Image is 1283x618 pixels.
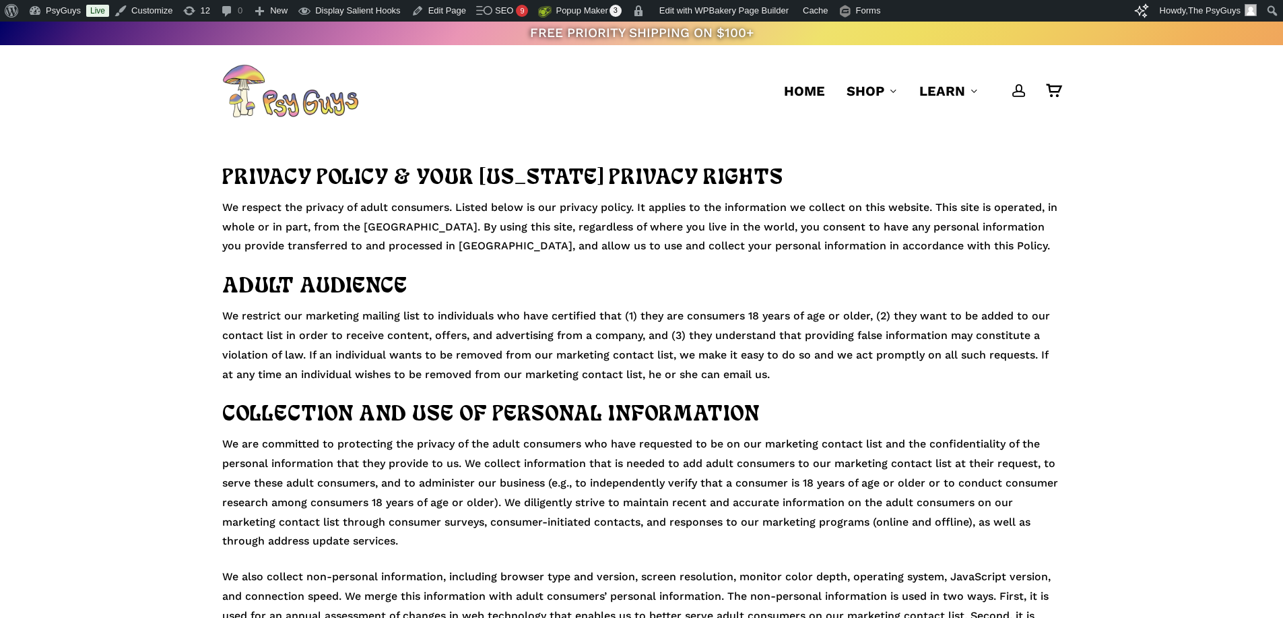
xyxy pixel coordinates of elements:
[222,164,1061,193] h2: PRIVACY POLICY & YOUR [US_STATE] PRIVACY RIGHTS
[919,82,979,100] a: Learn
[784,82,825,100] a: Home
[222,435,1061,567] p: We are committed to protecting the privacy of the adult consumers who have requested to be on our...
[773,45,1061,137] nav: Main Menu
[610,5,622,17] span: 3
[784,83,825,99] span: Home
[516,5,528,17] div: 9
[222,64,358,118] img: PsyGuys
[847,82,898,100] a: Shop
[1046,84,1061,98] a: Cart
[1245,4,1257,16] img: Avatar photo
[1188,5,1241,16] span: The PsyGuys
[86,5,109,17] a: Live
[222,272,1061,302] h2: ADULT AUDIENCE
[847,83,884,99] span: Shop
[222,198,1061,272] p: We respect the privacy of adult consumers. Listed below is our privacy policy. It applies to the ...
[222,400,1061,430] h2: COLLECTION AND USE OF PERSONAL INFORMATION
[919,83,965,99] span: Learn
[222,307,1061,400] p: We restrict our marketing mailing list to individuals who have certified that (1) they are consum...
